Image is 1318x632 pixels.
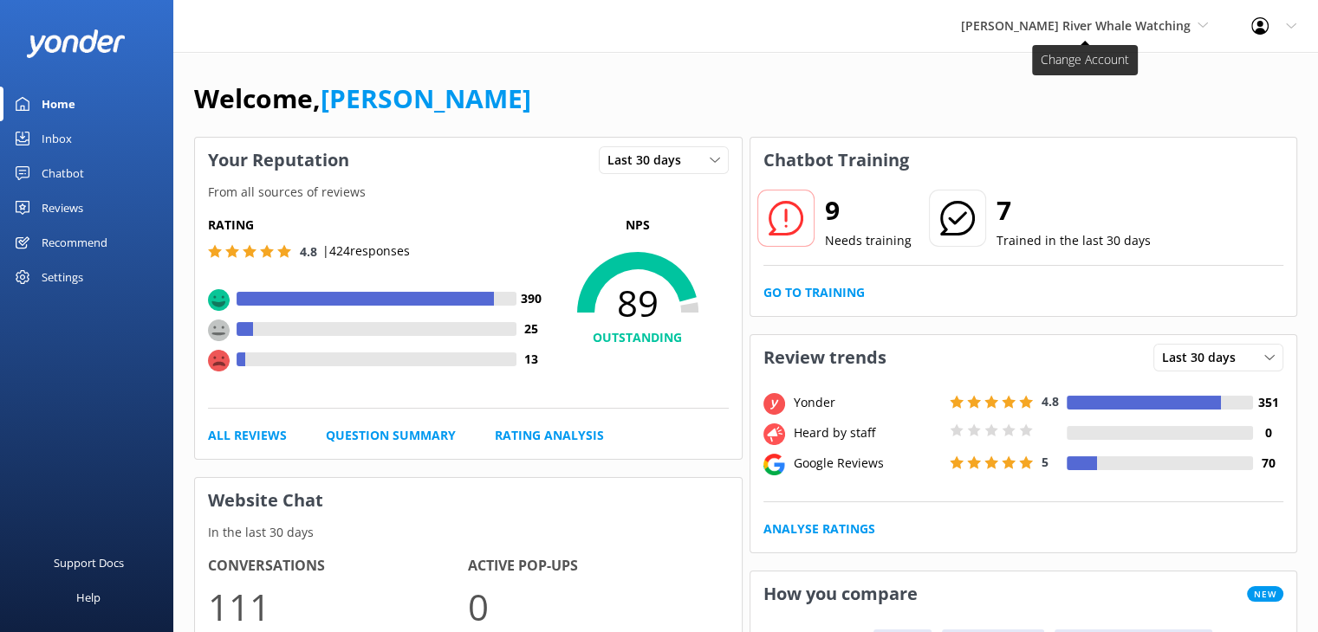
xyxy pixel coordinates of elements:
[42,87,75,121] div: Home
[763,283,865,302] a: Go to Training
[750,335,899,380] h3: Review trends
[1162,348,1246,367] span: Last 30 days
[516,350,547,369] h4: 13
[750,571,931,616] h3: How you compare
[42,260,83,294] div: Settings
[607,151,691,170] span: Last 30 days
[42,225,107,260] div: Recommend
[42,156,84,190] div: Chatbot
[321,81,531,116] a: [PERSON_NAME]
[195,183,742,202] p: From all sources of reviews
[208,426,287,445] a: All Reviews
[825,190,912,231] h2: 9
[208,555,468,577] h4: Conversations
[789,393,945,412] div: Yonder
[195,478,742,523] h3: Website Chat
[789,454,945,473] div: Google Reviews
[750,138,922,183] h3: Chatbot Training
[516,319,547,339] h4: 25
[547,216,729,235] p: NPS
[26,29,126,58] img: yonder-white-logo.png
[1247,586,1283,602] span: New
[322,242,410,261] p: | 424 responses
[763,519,875,538] a: Analyse Ratings
[195,138,362,183] h3: Your Reputation
[300,243,317,260] span: 4.8
[1253,454,1283,473] h4: 70
[208,216,547,235] h5: Rating
[961,17,1191,34] span: [PERSON_NAME] River Whale Watching
[468,555,728,577] h4: Active Pop-ups
[516,289,547,308] h4: 390
[547,328,729,347] h4: OUTSTANDING
[42,121,72,156] div: Inbox
[547,281,729,325] span: 89
[1253,393,1283,412] h4: 351
[76,580,101,615] div: Help
[1042,393,1059,410] span: 4.8
[42,190,83,225] div: Reviews
[997,231,1151,250] p: Trained in the last 30 days
[997,190,1151,231] h2: 7
[789,423,945,442] div: Heard by staff
[1253,423,1283,442] h4: 0
[326,426,456,445] a: Question Summary
[195,523,742,542] p: In the last 30 days
[54,545,124,580] div: Support Docs
[1042,454,1049,470] span: 5
[495,426,604,445] a: Rating Analysis
[825,231,912,250] p: Needs training
[194,78,531,119] h1: Welcome,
